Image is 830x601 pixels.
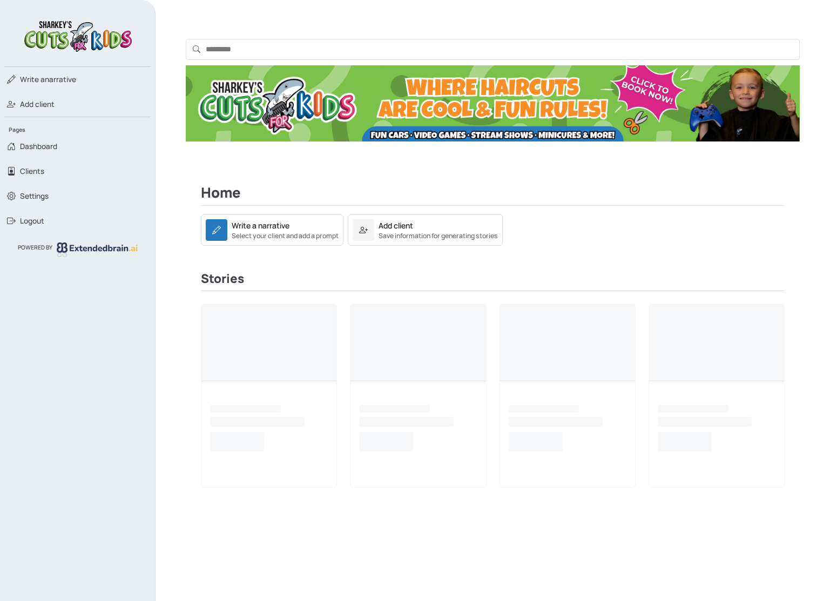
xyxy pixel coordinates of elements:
[20,166,44,177] span: Clients
[20,215,44,226] span: Logout
[20,191,49,201] span: Settings
[21,17,134,53] img: logo
[232,220,289,231] div: Write a narrative
[232,231,339,241] small: Select your client and add a prompt
[201,224,343,234] a: Write a narrativeSelect your client and add a prompt
[20,75,45,84] span: Write a
[186,65,800,141] img: Ad Banner
[20,141,57,152] span: Dashboard
[379,220,413,231] div: Add client
[201,185,785,206] h2: Home
[201,214,343,246] a: Write a narrativeSelect your client and add a prompt
[20,99,55,110] span: Add client
[379,231,498,241] small: Save information for generating stories
[348,214,503,246] a: Add clientSave information for generating stories
[348,224,503,234] a: Add clientSave information for generating stories
[57,242,138,256] img: logo
[201,272,785,291] h3: Stories
[20,74,76,85] span: narrative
